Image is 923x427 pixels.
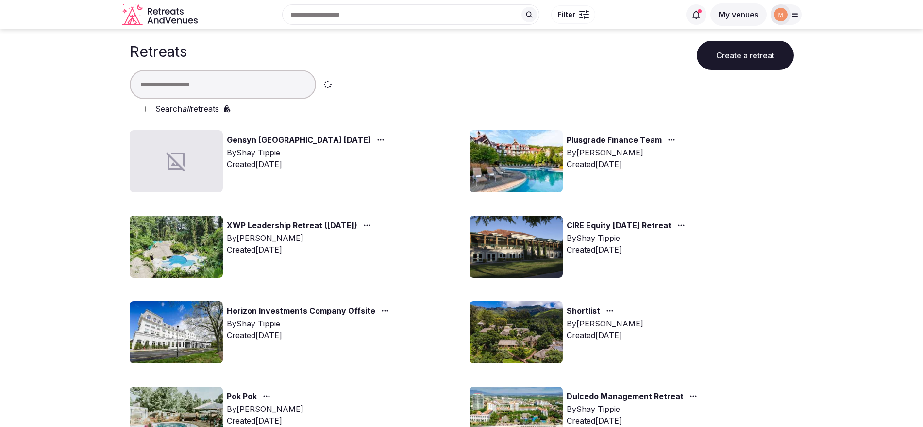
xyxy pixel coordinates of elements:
div: Created [DATE] [227,329,393,341]
a: CIRE Equity [DATE] Retreat [567,220,671,232]
a: Gensyn [GEOGRAPHIC_DATA] [DATE] [227,134,371,147]
div: Created [DATE] [567,415,701,427]
div: By Shay Tippie [227,147,388,158]
div: By [PERSON_NAME] [567,318,643,329]
div: By Shay Tippie [567,403,701,415]
svg: Retreats and Venues company logo [122,4,200,26]
div: By Shay Tippie [227,318,393,329]
button: Create a retreat [697,41,794,70]
img: Top retreat image for the retreat: Horizon Investments Company Offsite [130,301,223,363]
div: Created [DATE] [227,415,303,427]
span: Filter [557,10,575,19]
div: By Shay Tippie [567,232,689,244]
img: Top retreat image for the retreat: CIRE Equity February 2026 Retreat [470,216,563,278]
a: Dulcedo Management Retreat [567,391,684,403]
div: Created [DATE] [567,244,689,256]
img: Top retreat image for the retreat: Plusgrade Finance Team [470,130,563,192]
a: Visit the homepage [122,4,200,26]
img: Top retreat image for the retreat: Shortlist [470,301,563,363]
div: By [PERSON_NAME] [227,403,303,415]
a: XWP Leadership Retreat ([DATE]) [227,220,357,232]
button: Filter [551,5,595,24]
div: Created [DATE] [567,158,679,170]
div: By [PERSON_NAME] [567,147,679,158]
div: By [PERSON_NAME] [227,232,375,244]
em: all [182,104,190,114]
a: Horizon Investments Company Offsite [227,305,375,318]
label: Search retreats [155,103,219,115]
button: My venues [710,3,767,26]
img: marina [774,8,788,21]
div: Created [DATE] [567,329,643,341]
div: Created [DATE] [227,244,375,256]
a: Pok Pok [227,391,257,403]
h1: Retreats [130,43,187,60]
div: Created [DATE] [227,158,388,170]
a: Plusgrade Finance Team [567,134,662,147]
img: Top retreat image for the retreat: XWP Leadership Retreat (February 2026) [130,216,223,278]
a: My venues [710,10,767,19]
a: Shortlist [567,305,600,318]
